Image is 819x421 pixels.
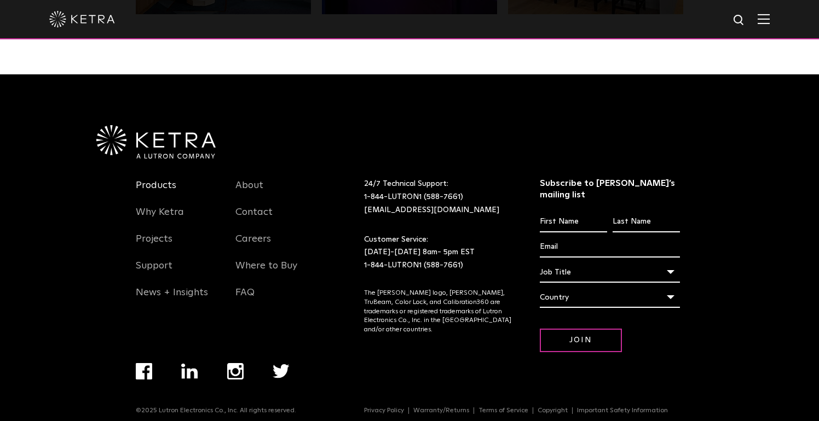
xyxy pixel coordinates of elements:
a: Warranty/Returns [409,407,474,414]
img: Ketra-aLutronCo_White_RGB [96,125,216,159]
a: Privacy Policy [360,407,409,414]
div: Navigation Menu [364,407,683,414]
a: About [235,179,263,204]
div: Navigation Menu [136,178,219,312]
a: Copyright [533,407,573,414]
img: search icon [733,14,746,27]
p: Customer Service: [DATE]-[DATE] 8am- 5pm EST [364,233,512,272]
a: Careers [235,233,271,258]
img: Hamburger%20Nav.svg [758,14,770,24]
h3: Subscribe to [PERSON_NAME]’s mailing list [540,178,680,201]
a: Products [136,179,176,204]
div: Navigation Menu [235,178,319,312]
p: ©2025 Lutron Electronics Co., Inc. All rights reserved. [136,407,296,414]
div: Job Title [540,262,680,283]
p: The [PERSON_NAME] logo, [PERSON_NAME], TruBeam, Color Lock, and Calibration360 are trademarks or ... [364,289,512,335]
input: Join [540,329,622,352]
input: Email [540,237,680,258]
a: News + Insights [136,286,208,312]
a: Where to Buy [235,260,297,285]
a: Why Ketra [136,206,184,231]
a: Projects [136,233,172,258]
input: First Name [540,212,607,232]
a: Support [136,260,172,285]
a: Contact [235,206,273,231]
p: 24/7 Technical Support: [364,178,512,217]
div: Country [540,287,680,308]
img: instagram [227,363,244,379]
a: 1-844-LUTRON1 (588-7661) [364,193,463,201]
img: facebook [136,363,152,379]
a: [EMAIL_ADDRESS][DOMAIN_NAME] [364,206,499,214]
a: FAQ [235,286,255,312]
a: Important Safety Information [573,407,672,414]
img: ketra-logo-2019-white [49,11,115,27]
div: Navigation Menu [136,363,318,407]
input: Last Name [613,212,680,232]
img: twitter [273,364,290,378]
img: linkedin [181,364,198,379]
a: 1-844-LUTRON1 (588-7661) [364,261,463,269]
a: Terms of Service [474,407,533,414]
